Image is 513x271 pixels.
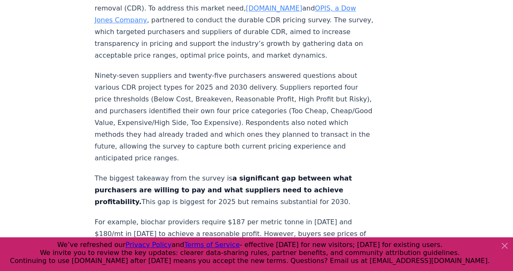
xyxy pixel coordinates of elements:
[95,174,352,206] strong: a significant gap between what purchasers are willing to pay and what suppliers need to achieve p...
[95,70,374,164] p: Ninety-seven suppliers and twenty-five purchasers answered questions about various CDR project ty...
[246,4,302,12] a: [DOMAIN_NAME]
[95,173,374,208] p: The biggest takeaway from the survey is This gap is biggest for 2025 but remains substantial for ...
